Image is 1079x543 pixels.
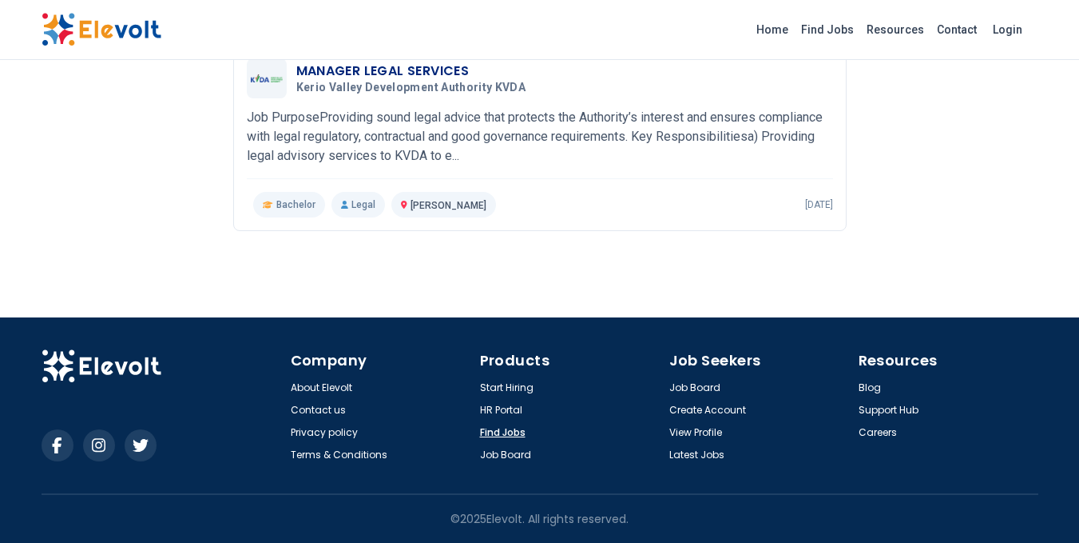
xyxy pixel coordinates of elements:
[480,404,522,417] a: HR Portal
[291,426,358,439] a: Privacy policy
[296,62,533,81] h3: MANAGER LEGAL SERVICES
[411,200,486,211] span: [PERSON_NAME]
[42,13,161,46] img: Elevolt
[859,381,881,394] a: Blog
[750,17,795,42] a: Home
[480,426,526,439] a: Find Jobs
[331,192,385,218] p: Legal
[251,74,283,82] img: Kerio Valley Development Authority KVDA
[859,404,918,417] a: Support Hub
[983,14,1032,46] a: Login
[669,381,720,394] a: Job Board
[480,449,531,461] a: Job Board
[291,449,387,461] a: Terms & Conditions
[480,349,660,372] h4: Products
[795,17,860,42] a: Find Jobs
[296,81,526,95] span: Kerio Valley Development Authority KVDA
[860,17,930,42] a: Resources
[999,466,1079,543] iframe: Chat Widget
[859,349,1038,372] h4: Resources
[480,381,534,394] a: Start Hiring
[930,17,983,42] a: Contact
[291,404,346,417] a: Contact us
[291,349,470,372] h4: Company
[859,426,897,439] a: Careers
[450,511,629,527] p: © 2025 Elevolt. All rights reserved.
[291,381,352,394] a: About Elevolt
[276,198,315,211] span: Bachelor
[669,404,746,417] a: Create Account
[669,349,849,372] h4: Job Seekers
[669,449,724,461] a: Latest Jobs
[247,108,833,166] p: Job PurposeProviding sound legal advice that protects the Authority’s interest and ensures compli...
[805,198,833,211] p: [DATE]
[669,426,722,439] a: View Profile
[247,58,833,218] a: Kerio Valley Development Authority KVDAMANAGER LEGAL SERVICESKerio Valley Development Authority K...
